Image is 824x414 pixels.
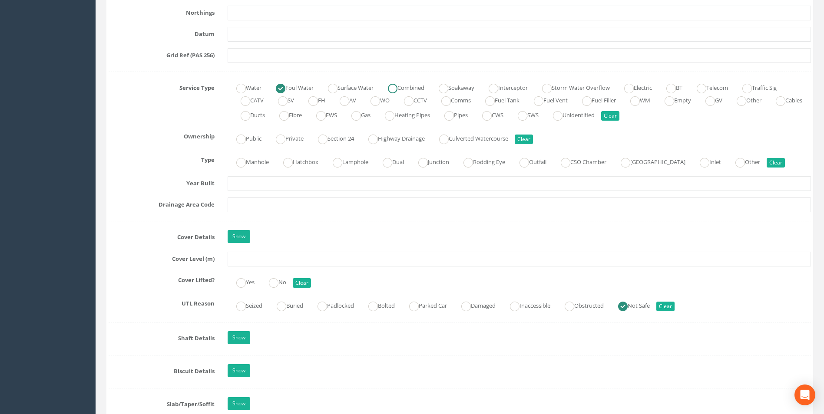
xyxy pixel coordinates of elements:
[271,108,302,121] label: Fibre
[656,302,675,311] button: Clear
[102,129,221,141] label: Ownership
[360,299,395,311] label: Bolted
[102,397,221,408] label: Slab/Taper/Soffit
[362,93,390,106] label: WO
[102,81,221,92] label: Service Type
[300,93,325,106] label: FH
[379,81,424,93] label: Combined
[228,299,262,311] label: Seized
[232,93,264,106] label: CATV
[376,108,430,121] label: Heating Pipes
[324,155,368,168] label: Lamphole
[658,81,682,93] label: BT
[473,108,503,121] label: CWS
[374,155,404,168] label: Dual
[601,111,619,121] button: Clear
[360,131,425,144] label: Highway Drainage
[609,299,650,311] label: Not Safe
[102,48,221,59] label: Grid Ref (PAS 256)
[533,81,610,93] label: Storm Water Overflow
[544,108,595,121] label: Unidentified
[267,131,304,144] label: Private
[319,81,374,93] label: Surface Water
[228,230,250,243] a: Show
[453,299,496,311] label: Damaged
[343,108,371,121] label: Gas
[395,93,427,106] label: CCTV
[102,176,221,187] label: Year Built
[102,331,221,342] label: Shaft Details
[228,155,269,168] label: Manhole
[102,273,221,284] label: Cover Lifted?
[767,93,802,106] label: Cables
[309,299,354,311] label: Padlocked
[232,108,265,121] label: Ducts
[267,81,314,93] label: Foul Water
[260,275,286,288] label: No
[102,296,221,308] label: UTL Reason
[102,27,221,38] label: Datum
[102,6,221,17] label: Northings
[410,155,449,168] label: Junction
[556,299,604,311] label: Obstructed
[477,93,520,106] label: Fuel Tank
[228,81,261,93] label: Water
[102,197,221,209] label: Drainage Area Code
[102,230,221,241] label: Cover Details
[331,93,356,106] label: AV
[480,81,528,93] label: Interceptor
[436,108,468,121] label: Pipes
[728,93,761,106] label: Other
[501,299,550,311] label: Inaccessible
[616,81,652,93] label: Electric
[308,108,337,121] label: FWS
[552,155,606,168] label: CSO Chamber
[275,155,318,168] label: Hatchbox
[269,93,294,106] label: SV
[228,364,250,377] a: Show
[511,155,546,168] label: Outfall
[228,131,261,144] label: Public
[727,155,760,168] label: Other
[102,252,221,263] label: Cover Level (m)
[293,278,311,288] button: Clear
[612,155,685,168] label: [GEOGRAPHIC_DATA]
[688,81,728,93] label: Telecom
[228,331,250,344] a: Show
[525,93,568,106] label: Fuel Vent
[309,131,354,144] label: Section 24
[228,275,255,288] label: Yes
[430,131,508,144] label: Culverted Watercourse
[509,108,539,121] label: SWS
[433,93,471,106] label: Comms
[697,93,722,106] label: GV
[734,81,777,93] label: Traffic Sig
[228,397,250,410] a: Show
[400,299,447,311] label: Parked Car
[430,81,474,93] label: Soakaway
[794,384,815,405] div: Open Intercom Messenger
[573,93,616,106] label: Fuel Filler
[515,135,533,144] button: Clear
[268,299,303,311] label: Buried
[767,158,785,168] button: Clear
[102,364,221,375] label: Biscuit Details
[455,155,505,168] label: Rodding Eye
[656,93,691,106] label: Empty
[691,155,721,168] label: Inlet
[102,153,221,164] label: Type
[622,93,650,106] label: WM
